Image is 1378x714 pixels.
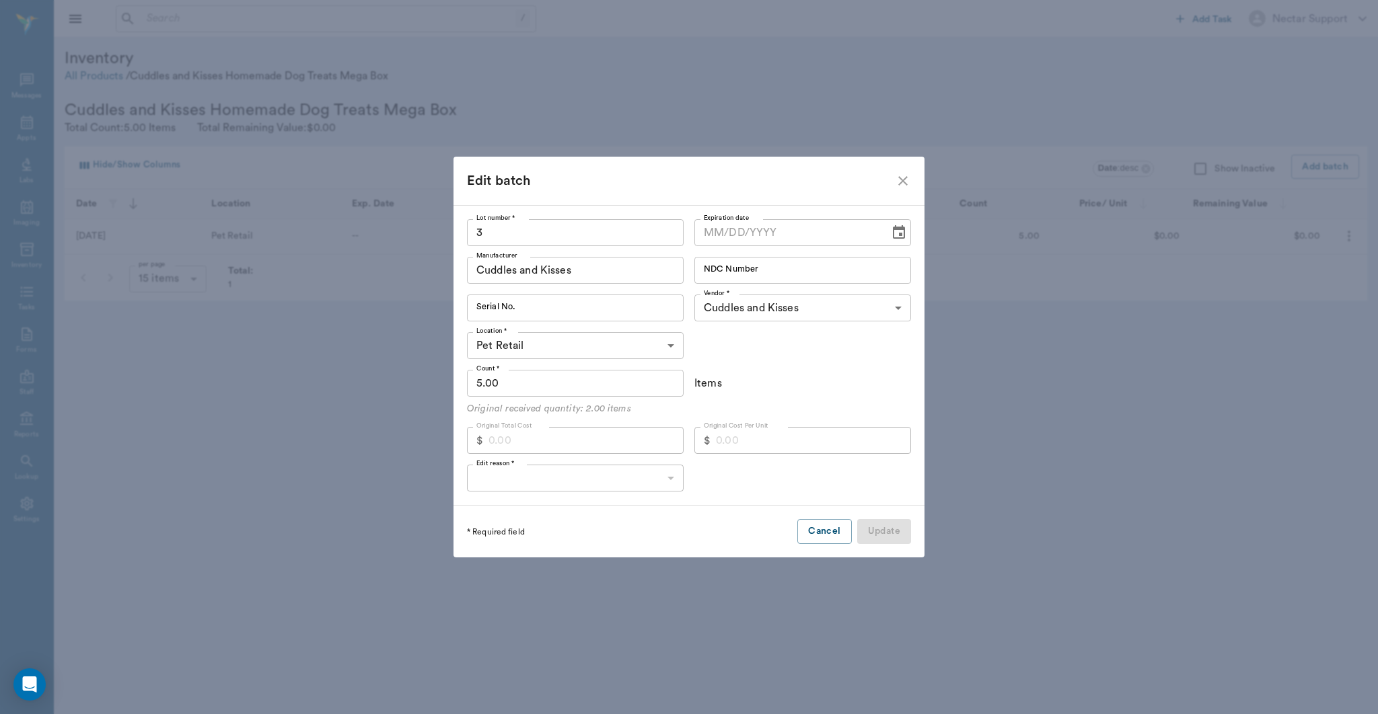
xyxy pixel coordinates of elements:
label: Lot number * [476,213,515,223]
label: Edit reason * [476,459,515,468]
label: Manufacturer [476,251,517,260]
p: * Required field [467,526,525,538]
input: 0.00 [716,427,911,454]
label: Expiration date [704,213,749,223]
p: $ [704,432,711,448]
input: 0.00 [488,427,684,454]
div: Pet Retail [467,332,684,359]
label: Count * [476,364,499,373]
label: Original Cost Per Unit [704,421,768,430]
div: Open Intercom Messenger [13,668,46,701]
label: Vendor * [704,288,729,298]
input: MM/DD/YYYY [694,219,880,246]
p: $ [476,432,483,448]
div: Cuddles and Kisses [694,294,911,321]
label: Original Total Cost [476,421,532,430]
button: close [895,173,911,189]
label: Location * [476,326,507,335]
div: Edit batch [467,170,895,192]
div: Original received quantity: 2.00 items [467,402,911,416]
div: Items [694,375,911,391]
button: Choose date [885,219,912,246]
button: Cancel [797,519,851,544]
